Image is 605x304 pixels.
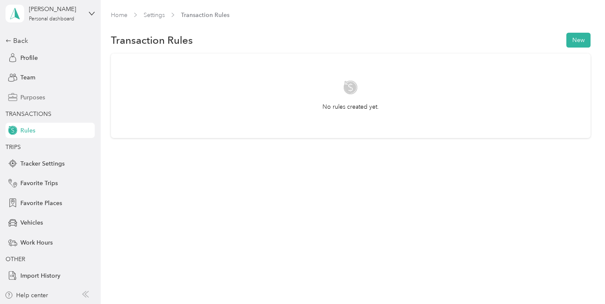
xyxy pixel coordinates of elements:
a: Home [111,11,127,19]
span: TRANSACTIONS [6,110,51,118]
span: Vehicles [20,218,43,227]
span: Team [20,73,35,82]
span: Import History [20,271,60,280]
span: Favorite Places [20,199,62,208]
span: Profile [20,53,38,62]
a: Settings [144,11,165,19]
button: Help center [5,291,48,300]
span: TRIPS [6,144,21,151]
iframe: Everlance-gr Chat Button Frame [557,256,605,304]
span: Rules [20,126,35,135]
span: Purposes [20,93,45,102]
p: No rules created yet. [322,102,379,111]
h1: Transaction Rules [111,36,193,45]
span: Favorite Trips [20,179,58,188]
span: Work Hours [20,238,53,247]
button: New [566,33,591,48]
span: Transaction Rules [181,11,229,20]
div: Back [6,36,90,46]
div: [PERSON_NAME] [29,5,82,14]
span: Tracker Settings [20,159,65,168]
span: OTHER [6,256,25,263]
div: Personal dashboard [29,17,74,22]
